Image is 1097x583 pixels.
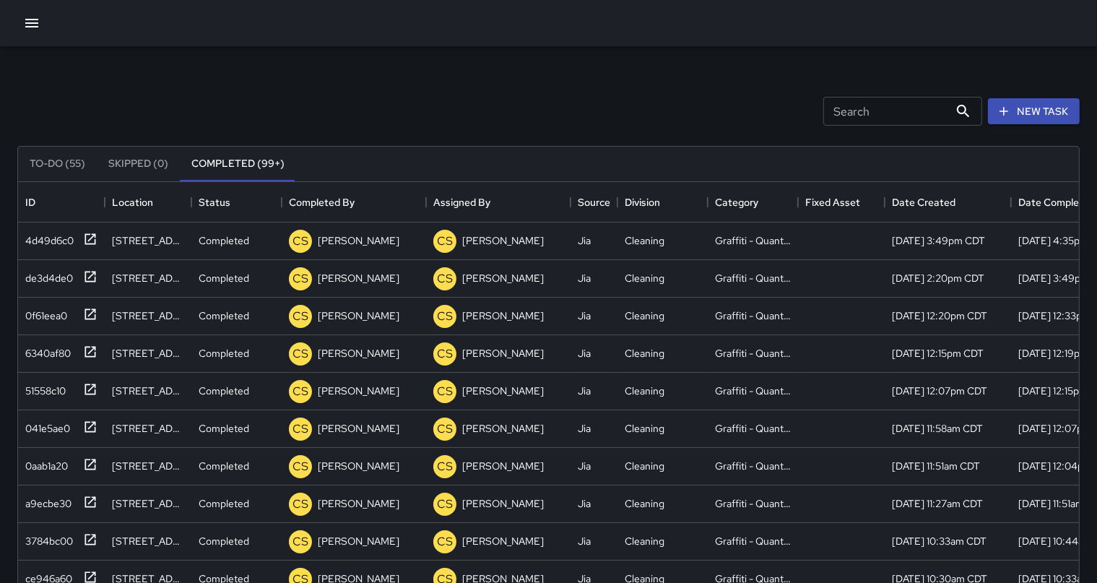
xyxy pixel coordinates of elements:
[199,308,249,323] p: Completed
[19,303,67,323] div: 0f61eea0
[318,534,399,548] p: [PERSON_NAME]
[112,384,184,398] div: 2220 12th Avenue
[578,421,591,436] div: Jia
[437,233,453,250] p: CS
[97,147,180,181] button: Skipped (0)
[18,147,97,181] button: To-Do (55)
[180,147,296,181] button: Completed (99+)
[318,421,399,436] p: [PERSON_NAME]
[715,233,791,248] div: Graffiti - Quantity
[625,233,664,248] div: Cleaning
[199,384,249,398] p: Completed
[19,378,66,398] div: 51558c10
[199,534,249,548] p: Completed
[715,421,791,436] div: Graffiti - Quantity
[988,98,1080,125] button: New Task
[892,346,984,360] div: 9/2/2025, 12:15pm CDT
[578,534,591,548] div: Jia
[199,271,249,285] p: Completed
[625,459,664,473] div: Cleaning
[292,458,308,475] p: CS
[462,308,544,323] p: [PERSON_NAME]
[578,271,591,285] div: Jia
[437,308,453,325] p: CS
[715,496,791,511] div: Graffiti - Quantity
[625,384,664,398] div: Cleaning
[112,459,184,473] div: 2220 12th Avenue
[112,308,184,323] div: 2220 12th Avenue
[715,384,791,398] div: Graffiti - Quantity
[617,182,708,223] div: Division
[805,182,860,223] div: Fixed Asset
[437,496,453,513] p: CS
[289,182,355,223] div: Completed By
[578,308,591,323] div: Jia
[292,270,308,288] p: CS
[892,233,985,248] div: 9/2/2025, 3:49pm CDT
[892,271,984,285] div: 9/2/2025, 2:20pm CDT
[199,421,249,436] p: Completed
[437,345,453,363] p: CS
[112,182,153,223] div: Location
[199,459,249,473] p: Completed
[19,453,68,473] div: 0aab1a20
[292,533,308,550] p: CS
[433,182,490,223] div: Assigned By
[462,534,544,548] p: [PERSON_NAME]
[715,182,758,223] div: Category
[578,384,591,398] div: Jia
[892,534,987,548] div: 9/2/2025, 10:33am CDT
[292,233,308,250] p: CS
[25,182,35,223] div: ID
[318,459,399,473] p: [PERSON_NAME]
[715,346,791,360] div: Graffiti - Quantity
[462,421,544,436] p: [PERSON_NAME]
[462,384,544,398] p: [PERSON_NAME]
[571,182,617,223] div: Source
[112,421,184,436] div: 2220 12th Avenue
[292,383,308,400] p: CS
[578,182,610,223] div: Source
[191,182,282,223] div: Status
[892,308,987,323] div: 9/2/2025, 12:20pm CDT
[105,182,191,223] div: Location
[19,340,71,360] div: 6340af80
[715,271,791,285] div: Graffiti - Quantity
[199,346,249,360] p: Completed
[892,459,980,473] div: 9/2/2025, 11:51am CDT
[708,182,798,223] div: Category
[19,415,70,436] div: 041e5ae0
[578,459,591,473] div: Jia
[318,496,399,511] p: [PERSON_NAME]
[292,420,308,438] p: CS
[199,182,230,223] div: Status
[462,346,544,360] p: [PERSON_NAME]
[578,233,591,248] div: Jia
[437,533,453,550] p: CS
[798,182,885,223] div: Fixed Asset
[318,271,399,285] p: [PERSON_NAME]
[112,346,184,360] div: 2220 12th Avenue
[892,421,983,436] div: 9/2/2025, 11:58am CDT
[199,496,249,511] p: Completed
[318,384,399,398] p: [PERSON_NAME]
[625,496,664,511] div: Cleaning
[625,534,664,548] div: Cleaning
[715,459,791,473] div: Graffiti - Quantity
[578,346,591,360] div: Jia
[437,420,453,438] p: CS
[292,308,308,325] p: CS
[112,271,184,285] div: 2220 12th Avenue
[19,491,71,511] div: a9ecbe30
[318,308,399,323] p: [PERSON_NAME]
[199,233,249,248] p: Completed
[462,233,544,248] p: [PERSON_NAME]
[19,265,73,285] div: de3d4de0
[318,346,399,360] p: [PERSON_NAME]
[462,496,544,511] p: [PERSON_NAME]
[885,182,1011,223] div: Date Created
[462,459,544,473] p: [PERSON_NAME]
[625,182,660,223] div: Division
[625,346,664,360] div: Cleaning
[625,421,664,436] div: Cleaning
